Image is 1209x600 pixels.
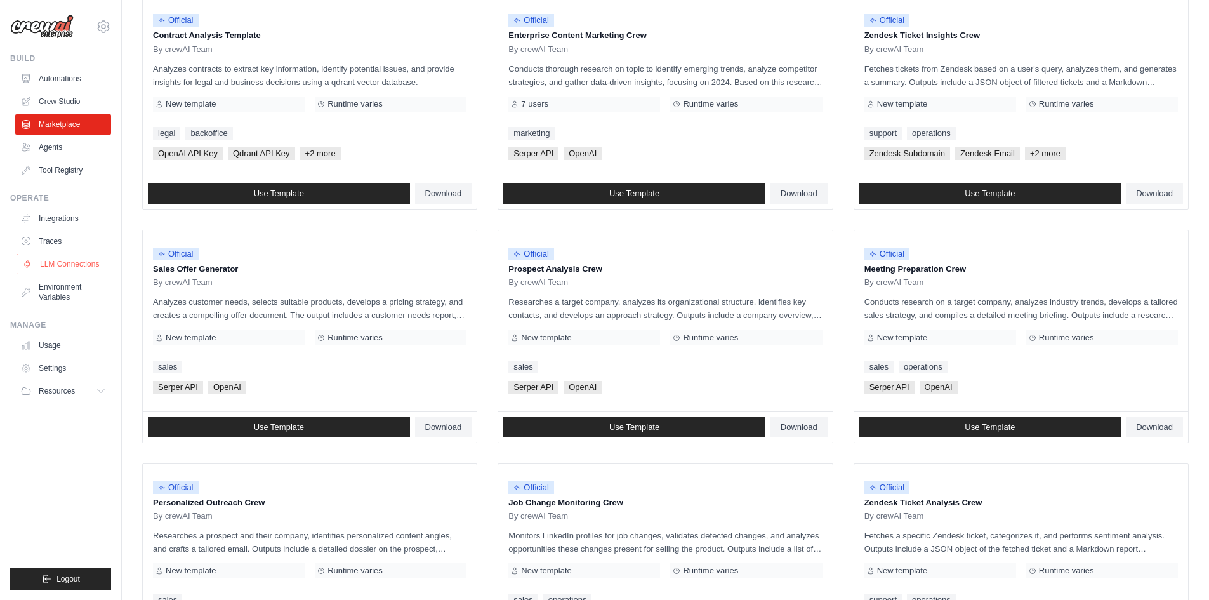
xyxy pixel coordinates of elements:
[521,566,571,576] span: New template
[564,147,602,160] span: OpenAI
[864,248,910,260] span: Official
[683,99,738,109] span: Runtime varies
[153,263,466,276] p: Sales Offer Generator
[185,127,232,140] a: backoffice
[300,147,341,160] span: +2 more
[864,127,902,140] a: support
[864,29,1178,42] p: Zendesk Ticket Insights Crew
[965,189,1015,199] span: Use Template
[153,481,199,494] span: Official
[781,189,817,199] span: Download
[425,422,462,432] span: Download
[15,335,111,356] a: Usage
[15,91,111,112] a: Crew Studio
[15,160,111,180] a: Tool Registry
[864,381,915,394] span: Serper API
[864,529,1178,556] p: Fetches a specific Zendesk ticket, categorizes it, and performs sentiment analysis. Outputs inclu...
[770,183,828,204] a: Download
[15,69,111,89] a: Automations
[153,295,466,322] p: Analyzes customer needs, selects suitable products, develops a pricing strategy, and creates a co...
[327,333,383,343] span: Runtime varies
[10,53,111,63] div: Build
[327,99,383,109] span: Runtime varies
[609,422,659,432] span: Use Template
[864,147,950,160] span: Zendesk Subdomain
[166,333,216,343] span: New template
[508,29,822,42] p: Enterprise Content Marketing Crew
[508,14,554,27] span: Official
[1039,566,1094,576] span: Runtime varies
[153,381,203,394] span: Serper API
[508,381,558,394] span: Serper API
[153,497,466,509] p: Personalized Outreach Crew
[153,361,182,373] a: sales
[859,417,1121,437] a: Use Template
[877,333,927,343] span: New template
[508,277,568,288] span: By crewAI Team
[10,320,111,330] div: Manage
[508,497,822,509] p: Job Change Monitoring Crew
[1126,183,1183,204] a: Download
[166,99,216,109] span: New template
[609,189,659,199] span: Use Template
[15,277,111,307] a: Environment Variables
[864,14,910,27] span: Official
[521,333,571,343] span: New template
[920,381,958,394] span: OpenAI
[521,99,548,109] span: 7 users
[153,29,466,42] p: Contract Analysis Template
[15,381,111,401] button: Resources
[153,14,199,27] span: Official
[1039,333,1094,343] span: Runtime varies
[148,183,410,204] a: Use Template
[864,361,894,373] a: sales
[153,277,213,288] span: By crewAI Team
[10,568,111,590] button: Logout
[877,566,927,576] span: New template
[508,147,558,160] span: Serper API
[503,417,765,437] a: Use Template
[508,44,568,55] span: By crewAI Team
[1025,147,1066,160] span: +2 more
[153,529,466,556] p: Researches a prospect and their company, identifies personalized content angles, and crafts a tai...
[864,295,1178,322] p: Conducts research on a target company, analyzes industry trends, develops a tailored sales strate...
[228,147,295,160] span: Qdrant API Key
[508,481,554,494] span: Official
[153,147,223,160] span: OpenAI API Key
[899,361,948,373] a: operations
[508,361,538,373] a: sales
[415,183,472,204] a: Download
[864,511,924,521] span: By crewAI Team
[153,44,213,55] span: By crewAI Team
[415,417,472,437] a: Download
[425,189,462,199] span: Download
[503,183,765,204] a: Use Template
[1136,189,1173,199] span: Download
[166,566,216,576] span: New template
[153,511,213,521] span: By crewAI Team
[907,127,956,140] a: operations
[15,208,111,229] a: Integrations
[864,277,924,288] span: By crewAI Team
[683,333,738,343] span: Runtime varies
[683,566,738,576] span: Runtime varies
[15,358,111,378] a: Settings
[1136,422,1173,432] span: Download
[153,127,180,140] a: legal
[1039,99,1094,109] span: Runtime varies
[965,422,1015,432] span: Use Template
[770,417,828,437] a: Download
[208,381,246,394] span: OpenAI
[15,114,111,135] a: Marketplace
[877,99,927,109] span: New template
[327,566,383,576] span: Runtime varies
[781,422,817,432] span: Download
[148,417,410,437] a: Use Template
[254,189,304,199] span: Use Template
[153,248,199,260] span: Official
[864,263,1178,276] p: Meeting Preparation Crew
[864,497,1178,509] p: Zendesk Ticket Analysis Crew
[859,183,1121,204] a: Use Template
[864,481,910,494] span: Official
[508,529,822,556] p: Monitors LinkedIn profiles for job changes, validates detected changes, and analyzes opportunitie...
